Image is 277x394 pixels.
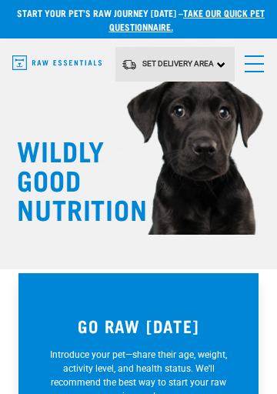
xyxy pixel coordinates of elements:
h3: GO RAW [DATE] [49,316,228,336]
a: menu [237,46,265,74]
h1: WILDLY GOOD NUTRITION [17,135,171,223]
img: Raw Essentials Logo [12,55,102,70]
img: van-moving.png [122,58,137,71]
a: take our quick pet questionnaire. [109,10,265,29]
span: Set Delivery Area [142,59,214,68]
